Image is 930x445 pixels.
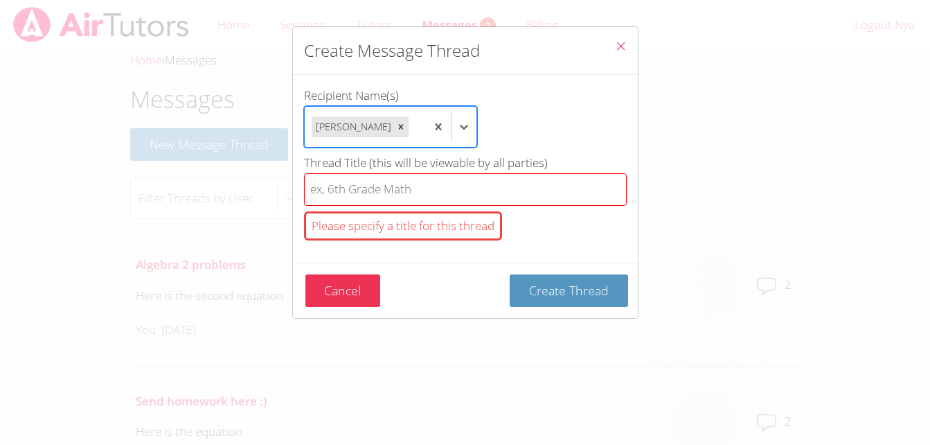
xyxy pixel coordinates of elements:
[305,274,381,307] button: Cancel
[304,173,627,206] input: Thread Title (this will be viewable by all parties)Please specify a title for this thread
[529,282,609,299] span: Create Thread
[312,116,393,138] div: [PERSON_NAME]
[510,274,628,307] button: Create Thread
[304,155,548,171] span: Thread Title (this will be viewable by all parties)
[411,111,413,143] input: Recipient Name(s)[PERSON_NAME]
[304,87,399,103] span: Recipient Name(s)
[604,27,638,69] button: Close
[304,211,502,241] div: Please specify a title for this thread
[304,38,480,63] h2: Create Message Thread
